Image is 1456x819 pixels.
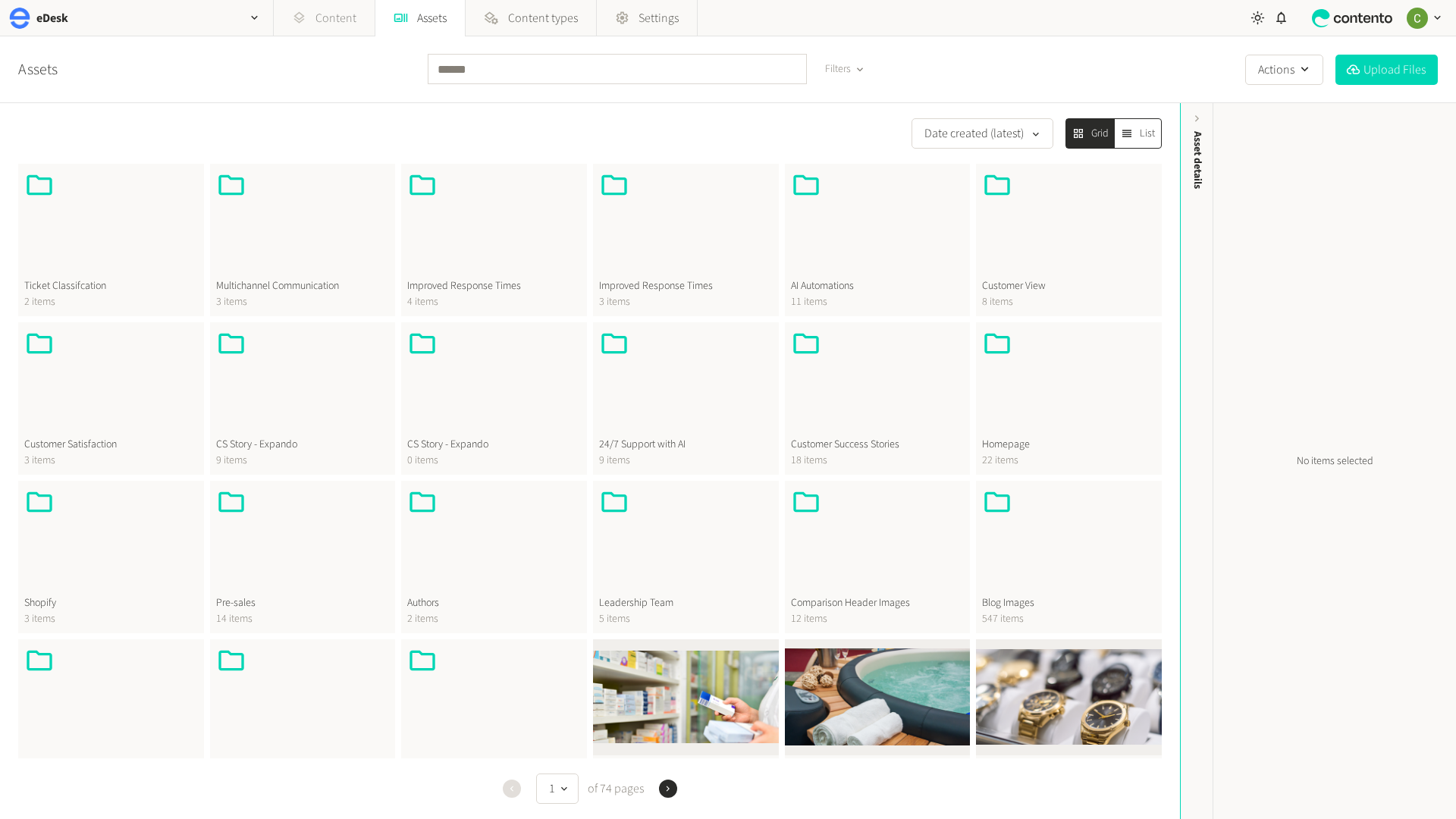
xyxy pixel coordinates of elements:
[216,294,390,310] span: 3 items
[982,453,1156,469] span: 22 items
[791,453,965,469] span: 18 items
[599,595,773,611] span: Leadership Team
[1190,131,1206,189] span: Asset details
[785,164,971,316] button: AI Automations11 items
[982,595,1156,611] span: Blog Images
[24,595,198,611] span: Shopify
[9,8,30,29] img: eDesk
[791,294,965,310] span: 11 items
[982,294,1156,310] span: 8 items
[976,481,1162,633] button: Blog Images547 items
[982,278,1156,294] span: Customer View
[912,118,1053,149] button: Date created (latest)
[18,58,58,81] a: Assets
[407,595,581,611] span: Authors
[1335,55,1438,85] button: Upload Files
[1407,8,1428,29] img: Chloe Ryan
[593,322,779,475] button: 24/7 Support with AI9 items
[785,481,971,633] button: Comparison Header Images12 items
[599,437,773,453] span: 24/7 Support with AI
[1213,103,1456,819] div: No items selected
[401,481,587,633] button: Authors2 items
[407,278,581,294] span: Improved Response Times
[401,639,587,805] button: Logo icons28 items
[24,294,198,310] span: 2 items
[1091,126,1109,142] span: Grid
[1245,55,1323,85] button: Actions
[593,164,779,316] button: Improved Response Times3 items
[813,55,875,83] button: Filters
[508,9,578,27] span: Content types
[216,453,390,469] span: 9 items
[18,481,204,633] button: Shopify3 items
[1140,126,1155,142] span: List
[785,322,971,475] button: Customer Success Stories18 items
[210,164,396,316] button: Multichannel Communication3 items
[216,595,390,611] span: Pre-sales
[599,611,773,627] span: 5 items
[536,773,579,804] button: 1
[593,481,779,633] button: Leadership Team5 items
[407,611,581,627] span: 2 items
[976,164,1162,316] button: Customer View8 items
[407,294,581,310] span: 4 items
[24,278,198,294] span: Ticket Classifcation
[216,611,390,627] span: 14 items
[18,322,204,475] button: Customer Satisfaction3 items
[585,780,644,798] span: of 74 pages
[982,437,1156,453] span: Homepage
[982,611,1156,627] span: 547 items
[210,639,396,805] button: Partners83 items
[401,322,587,475] button: CS Story - Expando0 items
[36,9,68,27] h2: eDesk
[216,437,390,453] span: CS Story - Expando
[599,278,773,294] span: Improved Response Times
[401,164,587,316] button: Improved Response Times4 items
[18,164,204,316] button: Ticket Classifcation2 items
[791,595,965,611] span: Comparison Header Images
[24,437,198,453] span: Customer Satisfaction
[791,437,965,453] span: Customer Success Stories
[210,481,396,633] button: Pre-sales14 items
[791,611,965,627] span: 12 items
[18,639,204,805] button: Footer Icons1 items
[210,322,396,475] button: CS Story - Expando9 items
[599,453,773,469] span: 9 items
[976,322,1162,475] button: Homepage22 items
[24,453,198,469] span: 3 items
[599,294,773,310] span: 3 items
[407,437,581,453] span: CS Story - Expando
[407,453,581,469] span: 0 items
[216,278,390,294] span: Multichannel Communication
[791,278,965,294] span: AI Automations
[24,611,198,627] span: 3 items
[639,9,679,27] span: Settings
